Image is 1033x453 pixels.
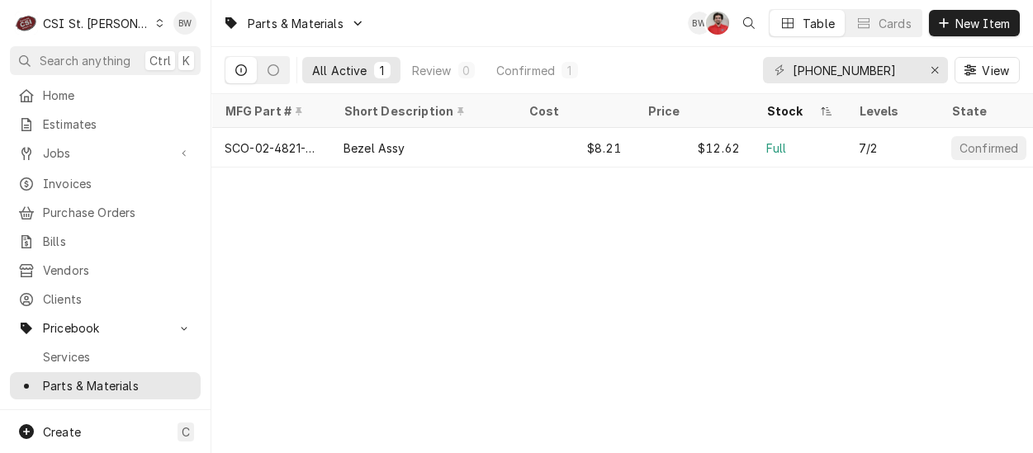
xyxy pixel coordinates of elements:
[43,262,192,279] span: Vendors
[182,52,190,69] span: K
[688,12,711,35] div: Brad Wicks's Avatar
[515,128,634,168] div: $8.21
[879,15,912,32] div: Cards
[10,257,201,284] a: Vendors
[647,102,737,120] div: Price
[182,423,190,441] span: C
[312,62,367,79] div: All Active
[10,199,201,226] a: Purchase Orders
[225,102,314,120] div: MFG Part #
[43,348,192,366] span: Services
[766,102,816,120] div: Stock
[979,62,1012,79] span: View
[951,102,1027,120] div: State
[736,10,762,36] button: Open search
[10,170,201,197] a: Invoices
[929,10,1020,36] button: New Item
[10,343,201,370] a: Services
[10,372,201,399] a: Parts & Materials
[565,62,575,79] div: 1
[43,175,192,192] span: Invoices
[149,52,171,69] span: Ctrl
[216,10,372,37] a: Go to Parts & Materials
[43,233,192,250] span: Bills
[10,314,201,342] a: Go to Pricebook
[40,52,130,69] span: Search anything
[43,116,192,133] span: Estimates
[706,12,729,35] div: Nicholas Faubert's Avatar
[859,102,922,120] div: Levels
[43,204,192,221] span: Purchase Orders
[958,139,1020,157] div: Confirmed
[344,102,499,120] div: Short Description
[803,15,835,32] div: Table
[10,111,201,138] a: Estimates
[43,15,150,32] div: CSI St. [PERSON_NAME]
[43,425,81,439] span: Create
[10,82,201,109] a: Home
[43,144,168,162] span: Jobs
[766,139,787,157] div: Full
[688,12,711,35] div: BW
[43,87,192,104] span: Home
[15,12,38,35] div: CSI St. Louis's Avatar
[43,319,168,337] span: Pricebook
[15,12,38,35] div: C
[377,62,387,79] div: 1
[173,12,197,35] div: Brad Wicks's Avatar
[793,57,917,83] input: Keyword search
[10,46,201,75] button: Search anythingCtrlK
[173,12,197,35] div: BW
[248,15,344,32] span: Parts & Materials
[496,62,555,79] div: Confirmed
[10,139,201,167] a: Go to Jobs
[43,377,192,394] span: Parts & Materials
[859,139,877,157] div: 7/2
[225,139,317,157] div: SCO-02-4821-02
[952,15,1013,32] span: New Item
[955,57,1020,83] button: View
[10,228,201,255] a: Bills
[922,57,948,83] button: Erase input
[462,62,471,79] div: 0
[10,285,201,313] a: Clients
[43,406,192,423] span: Miscellaneous
[344,139,405,157] div: Bezel Assy
[43,290,192,308] span: Clients
[706,12,729,35] div: NF
[528,102,618,120] div: Cost
[634,128,753,168] div: $12.62
[412,62,452,79] div: Review
[10,401,201,428] a: Miscellaneous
